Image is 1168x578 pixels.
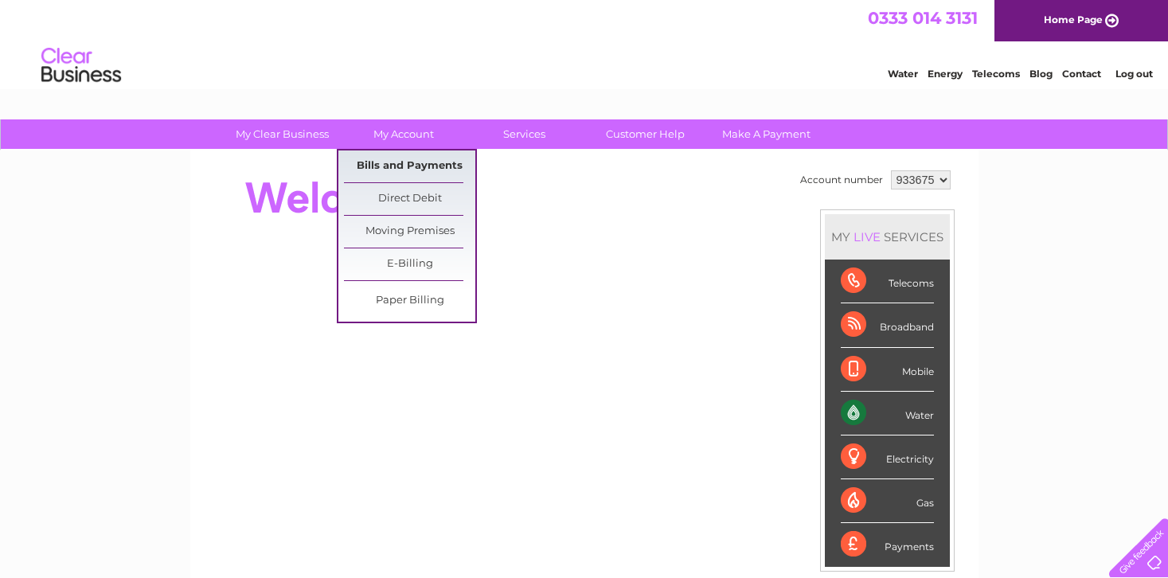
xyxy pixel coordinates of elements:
div: Electricity [841,435,934,479]
a: Log out [1115,68,1153,80]
div: Clear Business is a trading name of Verastar Limited (registered in [GEOGRAPHIC_DATA] No. 3667643... [209,9,961,77]
a: E-Billing [344,248,475,280]
div: LIVE [850,229,884,244]
a: Energy [928,68,963,80]
a: Moving Premises [344,216,475,248]
a: Services [459,119,590,149]
a: Direct Debit [344,183,475,215]
a: Blog [1029,68,1053,80]
div: Telecoms [841,260,934,303]
a: Telecoms [972,68,1020,80]
div: Broadband [841,303,934,347]
a: Make A Payment [701,119,832,149]
a: Bills and Payments [344,150,475,182]
div: Mobile [841,348,934,392]
div: MY SERVICES [825,214,950,260]
a: My Clear Business [217,119,348,149]
td: Account number [796,166,887,193]
img: logo.png [41,41,122,90]
a: Customer Help [580,119,711,149]
a: My Account [338,119,469,149]
div: Water [841,392,934,435]
a: Water [888,68,918,80]
a: 0333 014 3131 [868,8,978,28]
a: Contact [1062,68,1101,80]
div: Gas [841,479,934,523]
a: Paper Billing [344,285,475,317]
div: Payments [841,523,934,566]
